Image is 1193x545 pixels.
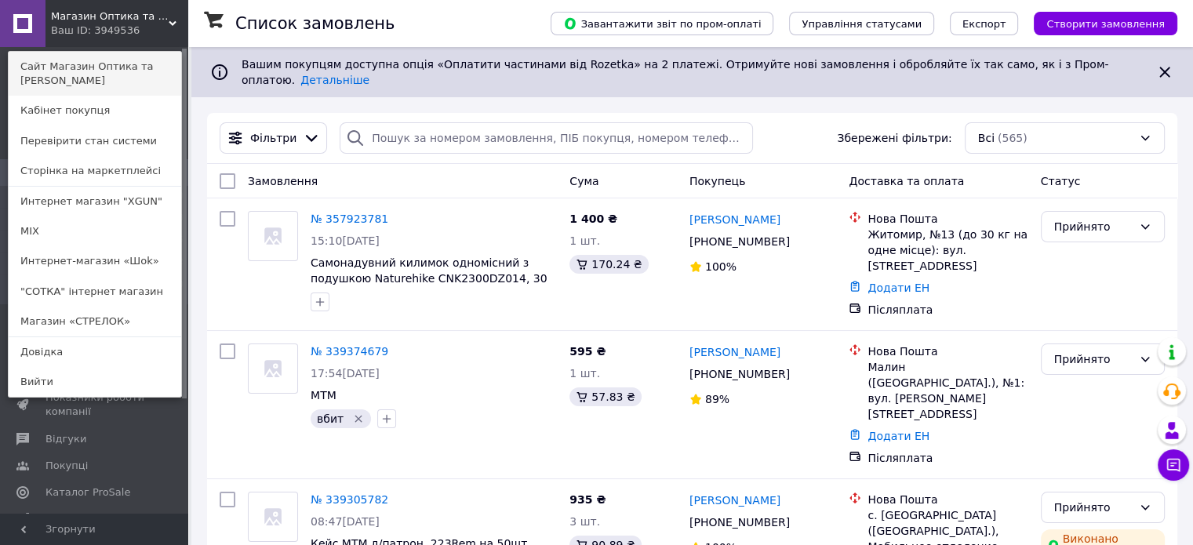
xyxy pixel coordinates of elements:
[51,24,117,38] div: Ваш ID: 3949536
[9,156,181,186] a: Сторінка на маркетплейсі
[45,512,100,526] span: Аналітика
[9,337,181,367] a: Довідка
[1054,218,1133,235] div: Прийнято
[9,52,181,96] a: Сайт Магазин Оптика та [PERSON_NAME]
[311,515,380,528] span: 08:47[DATE]
[311,213,388,225] a: № 357923781
[311,256,547,300] a: Самонадувний килимок одномісний з подушкою Naturehike CNK2300DZ014, 30 мм, бежевий
[686,363,793,385] div: [PHONE_NUMBER]
[1046,18,1165,30] span: Створити замовлення
[9,216,181,246] a: MIX
[9,187,181,216] a: Интернет магазин "XGUN"
[311,389,336,401] a: MTM
[235,14,395,33] h1: Список замовлень
[45,485,130,500] span: Каталог ProSale
[867,227,1028,274] div: Житомир, №13 (до 30 кг на одне місце): вул. [STREET_ADDRESS]
[802,18,922,30] span: Управління статусами
[569,515,600,528] span: 3 шт.
[1054,351,1133,368] div: Прийнято
[689,175,745,187] span: Покупець
[569,255,648,274] div: 170.24 ₴
[705,260,737,273] span: 100%
[569,345,606,358] span: 595 ₴
[300,74,369,86] a: Детальніше
[9,96,181,125] a: Кабінет покупця
[1054,499,1133,516] div: Прийнято
[569,175,598,187] span: Cума
[317,412,344,425] span: вбит
[1018,16,1177,29] a: Створити замовлення
[950,12,1019,35] button: Експорт
[962,18,1006,30] span: Експорт
[1158,449,1189,481] button: Чат з покупцем
[311,234,380,247] span: 15:10[DATE]
[9,246,181,276] a: Интернет-магазин «Шоk»
[45,432,86,446] span: Відгуки
[689,492,780,508] a: [PERSON_NAME]
[867,492,1028,507] div: Нова Пошта
[686,511,793,533] div: [PHONE_NUMBER]
[867,302,1028,318] div: Післяплата
[686,231,793,253] div: [PHONE_NUMBER]
[867,430,929,442] a: Додати ЕН
[569,387,641,406] div: 57.83 ₴
[837,130,951,146] span: Збережені фільтри:
[250,130,296,146] span: Фільтри
[689,344,780,360] a: [PERSON_NAME]
[9,367,181,397] a: Вийти
[563,16,761,31] span: Завантажити звіт по пром-оплаті
[9,277,181,307] a: "СОТКА" інтернет магазин
[867,282,929,294] a: Додати ЕН
[867,211,1028,227] div: Нова Пошта
[340,122,753,154] input: Пошук за номером замовлення, ПІБ покупця, номером телефону, Email, номером накладної
[311,493,388,506] a: № 339305782
[705,393,729,405] span: 89%
[352,412,365,425] svg: Видалити мітку
[978,130,995,146] span: Всі
[1041,175,1081,187] span: Статус
[248,211,298,261] a: Фото товару
[1034,12,1177,35] button: Створити замовлення
[569,234,600,247] span: 1 шт.
[867,343,1028,359] div: Нова Пошта
[51,9,169,24] span: Магазин Оптика та Тюнінг
[551,12,773,35] button: Завантажити звіт по пром-оплаті
[9,307,181,336] a: Магазин «СТРЕЛОК»
[248,343,298,394] a: Фото товару
[569,493,606,506] span: 935 ₴
[998,132,1028,144] span: (565)
[569,367,600,380] span: 1 шт.
[248,492,298,542] a: Фото товару
[9,126,181,156] a: Перевірити стан системи
[867,359,1028,422] div: Малин ([GEOGRAPHIC_DATA].), №1: вул. [PERSON_NAME][STREET_ADDRESS]
[311,367,380,380] span: 17:54[DATE]
[789,12,934,35] button: Управління статусами
[45,459,88,473] span: Покупці
[248,175,318,187] span: Замовлення
[849,175,964,187] span: Доставка та оплата
[242,58,1108,86] span: Вашим покупцям доступна опція «Оплатити частинами від Rozetka» на 2 платежі. Отримуйте нові замов...
[867,450,1028,466] div: Післяплата
[45,391,145,419] span: Показники роботи компанії
[569,213,617,225] span: 1 400 ₴
[689,212,780,227] a: [PERSON_NAME]
[311,345,388,358] a: № 339374679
